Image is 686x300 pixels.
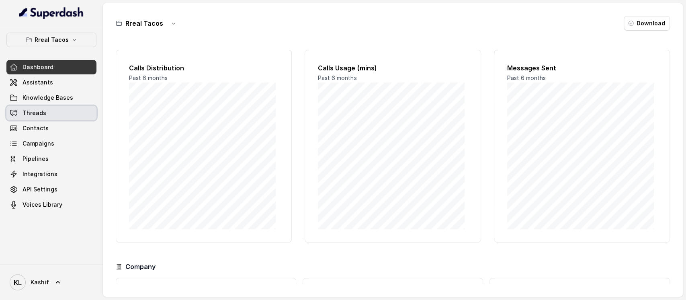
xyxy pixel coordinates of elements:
[624,16,670,31] button: Download
[318,63,467,73] h2: Calls Usage (mins)
[23,140,54,148] span: Campaigns
[23,109,46,117] span: Threads
[23,94,73,102] span: Knowledge Bases
[129,74,168,81] span: Past 6 months
[507,74,546,81] span: Past 6 months
[507,63,657,73] h2: Messages Sent
[23,201,62,209] span: Voices Library
[129,63,278,73] h2: Calls Distribution
[6,106,96,120] a: Threads
[125,18,163,28] h3: Rreal Tacos
[318,74,356,81] span: Past 6 months
[6,121,96,136] a: Contacts
[6,90,96,105] a: Knowledge Bases
[6,136,96,151] a: Campaigns
[6,197,96,212] a: Voices Library
[6,60,96,74] a: Dashboard
[6,182,96,197] a: API Settings
[23,170,57,178] span: Integrations
[31,278,49,286] span: Kashif
[23,78,53,86] span: Assistants
[23,185,57,193] span: API Settings
[23,124,49,132] span: Contacts
[6,271,96,294] a: Kashif
[6,33,96,47] button: Rreal Tacos
[14,278,22,287] text: KL
[23,155,49,163] span: Pipelines
[6,75,96,90] a: Assistants
[35,35,69,45] p: Rreal Tacos
[6,167,96,181] a: Integrations
[125,262,156,271] h3: Company
[6,152,96,166] a: Pipelines
[23,63,53,71] span: Dashboard
[19,6,84,19] img: light.svg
